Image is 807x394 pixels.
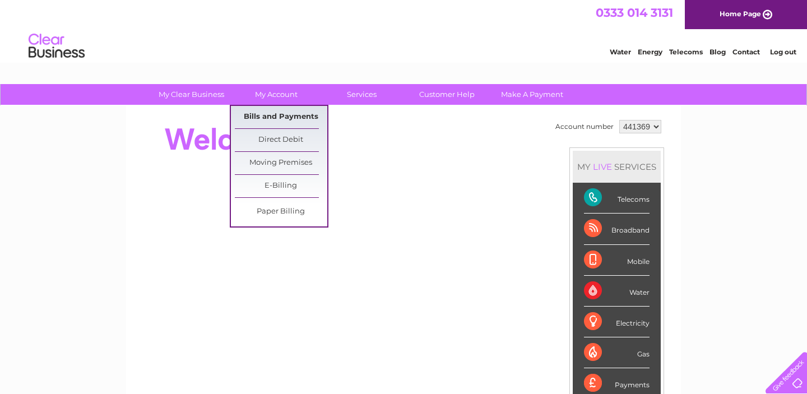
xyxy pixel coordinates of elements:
a: Paper Billing [235,201,327,223]
td: Account number [553,117,616,136]
div: LIVE [591,161,614,172]
a: Blog [709,48,726,56]
a: My Account [230,84,323,105]
a: Customer Help [401,84,493,105]
div: Electricity [584,307,650,337]
div: MY SERVICES [573,151,661,183]
img: logo.png [28,29,85,63]
div: Telecoms [584,183,650,214]
a: E-Billing [235,175,327,197]
a: Contact [732,48,760,56]
div: Mobile [584,245,650,276]
a: 0333 014 3131 [596,6,673,20]
a: Water [610,48,631,56]
div: Clear Business is a trading name of Verastar Limited (registered in [GEOGRAPHIC_DATA] No. 3667643... [140,6,669,54]
a: Telecoms [669,48,703,56]
a: Energy [638,48,662,56]
div: Water [584,276,650,307]
a: Make A Payment [486,84,578,105]
a: My Clear Business [145,84,238,105]
a: Moving Premises [235,152,327,174]
a: Services [316,84,408,105]
a: Bills and Payments [235,106,327,128]
a: Direct Debit [235,129,327,151]
a: Log out [770,48,796,56]
div: Broadband [584,214,650,244]
div: Gas [584,337,650,368]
